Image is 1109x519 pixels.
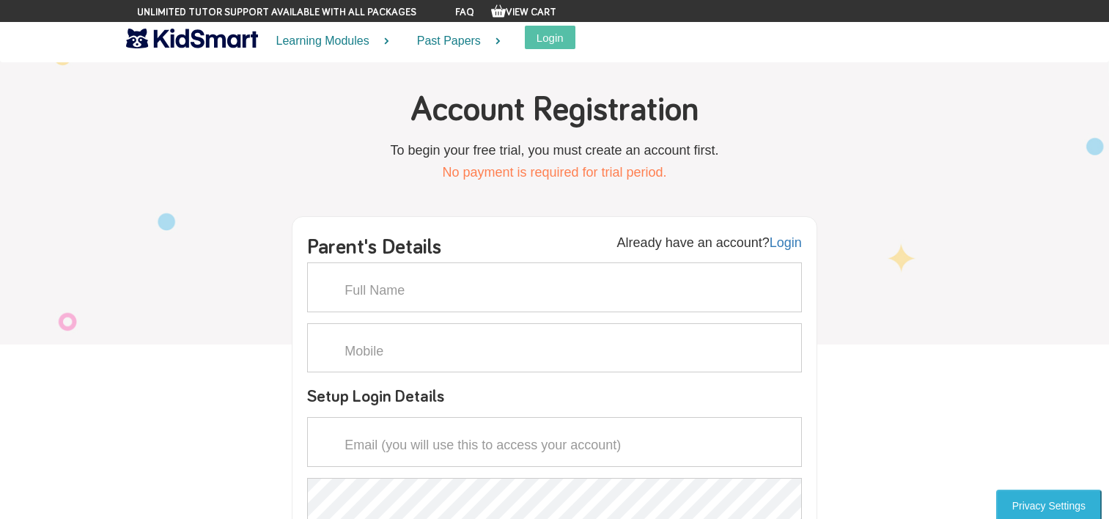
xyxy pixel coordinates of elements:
span: Unlimited tutor support available with all packages [137,5,416,20]
h3: Parent's Details [307,236,441,273]
h4: Setup Login Details [307,383,802,410]
h1: Account Registration [410,88,699,132]
span: No payment is required for trial period. [442,165,666,180]
a: FAQ [455,7,474,18]
button: Login [525,26,575,49]
p: Already have an account? [617,232,802,254]
a: View Cart [491,7,556,18]
a: Past Papers [399,22,510,61]
input: Mobile [307,323,802,373]
input: Full Name [307,262,802,312]
a: Login [770,235,802,250]
img: Your items in the shopping basket [491,4,506,18]
img: KidSmart logo [126,26,258,51]
input: Email (you will use this to access your account) [307,417,802,467]
a: Learning Modules [258,22,399,61]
